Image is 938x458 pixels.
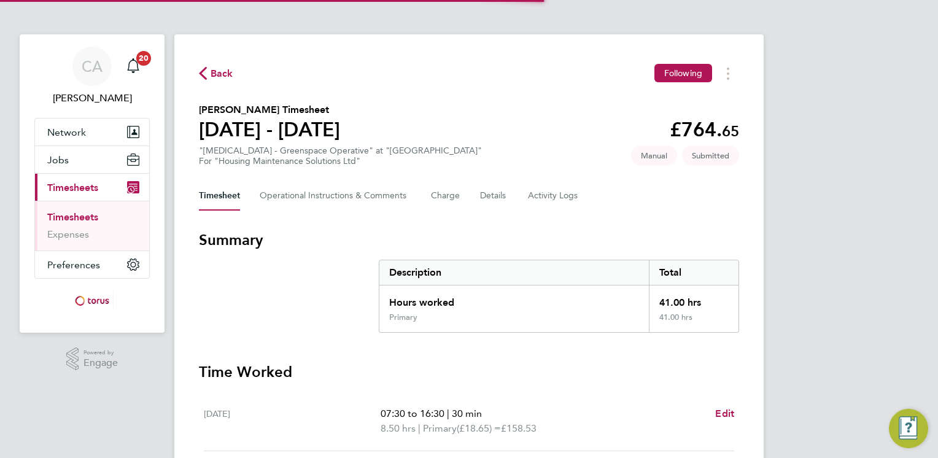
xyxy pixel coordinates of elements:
[649,312,738,332] div: 41.00 hrs
[379,260,739,333] div: Summary
[34,47,150,106] a: CA[PERSON_NAME]
[649,285,738,312] div: 41.00 hrs
[35,146,149,173] button: Jobs
[211,66,233,81] span: Back
[66,347,118,371] a: Powered byEngage
[431,181,460,211] button: Charge
[35,201,149,250] div: Timesheets
[649,260,738,285] div: Total
[20,34,165,333] nav: Main navigation
[47,126,86,138] span: Network
[136,51,151,66] span: 20
[47,154,69,166] span: Jobs
[199,156,482,166] div: For "Housing Maintenance Solutions Ltd"
[381,408,444,419] span: 07:30 to 16:30
[204,406,381,436] div: [DATE]
[452,408,482,419] span: 30 min
[34,91,150,106] span: Christopher Anders
[199,146,482,166] div: "[MEDICAL_DATA] - Greenspace Operative" at "[GEOGRAPHIC_DATA]"
[199,362,739,382] h3: Time Worked
[47,211,98,223] a: Timesheets
[71,291,114,311] img: torus-logo-retina.png
[654,64,712,82] button: Following
[423,421,457,436] span: Primary
[664,68,702,79] span: Following
[379,285,649,312] div: Hours worked
[447,408,449,419] span: |
[35,174,149,201] button: Timesheets
[379,260,649,285] div: Description
[501,422,537,434] span: £158.53
[47,182,98,193] span: Timesheets
[418,422,421,434] span: |
[35,118,149,146] button: Network
[34,291,150,311] a: Go to home page
[35,251,149,278] button: Preferences
[631,146,677,166] span: This timesheet was manually created.
[457,422,501,434] span: (£18.65) =
[260,181,411,211] button: Operational Instructions & Comments
[682,146,739,166] span: This timesheet is Submitted.
[199,230,739,250] h3: Summary
[199,117,340,142] h1: [DATE] - [DATE]
[47,228,89,240] a: Expenses
[199,103,340,117] h2: [PERSON_NAME] Timesheet
[199,181,240,211] button: Timesheet
[715,408,734,419] span: Edit
[389,312,417,322] div: Primary
[83,347,118,358] span: Powered by
[83,358,118,368] span: Engage
[121,47,145,86] a: 20
[722,122,739,140] span: 65
[528,181,579,211] button: Activity Logs
[199,66,233,81] button: Back
[480,181,508,211] button: Details
[82,58,103,74] span: CA
[715,406,734,421] a: Edit
[717,64,739,83] button: Timesheets Menu
[381,422,416,434] span: 8.50 hrs
[889,409,928,448] button: Engage Resource Center
[47,259,100,271] span: Preferences
[670,118,739,141] app-decimal: £764.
